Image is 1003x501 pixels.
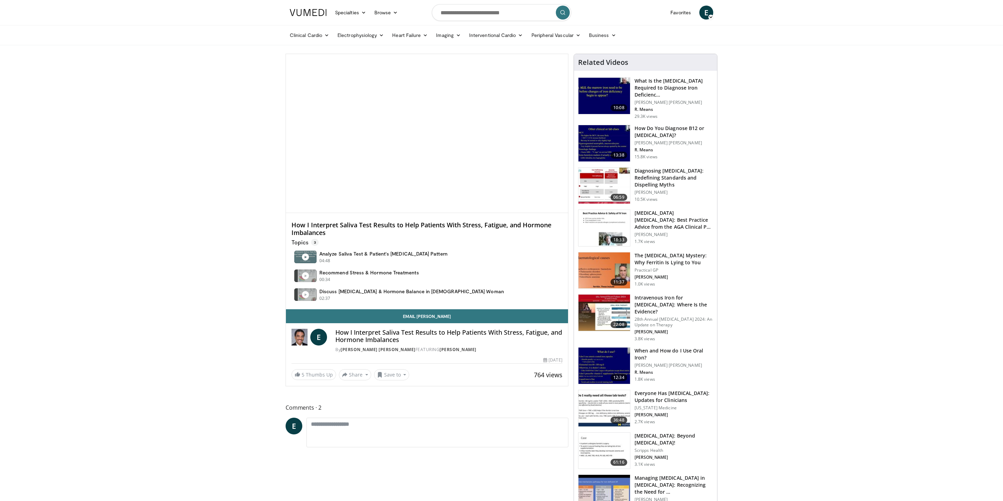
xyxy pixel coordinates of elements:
[578,125,713,162] a: 13:38 How Do You Diagnose B12 or [MEDICAL_DATA]? [PERSON_NAME] [PERSON_NAME] R. Means 15.8K views
[611,279,627,286] span: 11:37
[635,274,713,280] p: [PERSON_NAME]
[666,6,695,20] a: Favorites
[302,371,304,378] span: 5
[611,194,627,201] span: 06:59
[635,336,655,342] p: 3.8K views
[286,309,568,323] a: Email [PERSON_NAME]
[319,276,331,283] p: 00:34
[635,419,655,425] p: 2.7K views
[635,329,713,335] p: [PERSON_NAME]
[291,221,562,236] h4: How I Interpret Saliva Test Results to Help Patients With Stress, Fatigue, and Hormone Imbalances
[333,28,388,42] a: Electrophysiology
[578,168,630,204] img: f7929ac2-4813-417a-bcb3-dbabb01c513c.150x105_q85_crop-smart_upscale.jpg
[635,377,655,382] p: 1.8K views
[335,329,562,344] h4: How I Interpret Saliva Test Results to Help Patients With Stress, Fatigue, and Hormone Imbalances
[291,239,319,246] p: Topics
[286,54,568,213] video-js: Video Player
[578,167,713,204] a: 06:59 Diagnosing [MEDICAL_DATA]: Redefining Standards and Dispelling Myths [PERSON_NAME] 10.5K views
[286,418,302,434] a: E
[635,390,713,404] h3: Everyone Has [MEDICAL_DATA]: Updates for Clinicians
[319,288,504,295] h4: Discuss [MEDICAL_DATA] & Hormone Balance in [DEMOGRAPHIC_DATA] Woman
[635,167,713,188] h3: Diagnosing [MEDICAL_DATA]: Redefining Standards and Dispelling Myths
[578,252,713,289] a: 11:37 The [MEDICAL_DATA] Mystery: Why Ferritin Is Lying to You Practical GP [PERSON_NAME] 1.0K views
[578,58,628,67] h4: Related Videos
[374,369,410,380] button: Save to
[635,125,713,139] h3: How Do You Diagnose B12 or [MEDICAL_DATA]?
[310,329,327,346] a: E
[440,347,476,352] a: [PERSON_NAME]
[527,28,585,42] a: Peripheral Vascular
[578,294,713,342] a: 22:08 Intravenous Iron for [MEDICAL_DATA]: Where Is the Evidence? 28th Annual [MEDICAL_DATA] 2024...
[635,239,655,244] p: 1.7K views
[291,329,308,346] img: Dr. Eldred B. Taylor
[611,459,627,466] span: 61:16
[611,104,627,111] span: 10:08
[286,403,568,412] span: Comments 2
[635,347,713,361] h3: When and How do I Use Oral Iron?
[635,294,713,315] h3: Intravenous Iron for [MEDICAL_DATA]: Where Is the Evidence?
[578,432,713,469] a: 61:16 [MEDICAL_DATA]: Beyond [MEDICAL_DATA]! Scripps Health [PERSON_NAME] 3.1K views
[611,152,627,159] span: 13:38
[339,369,371,380] button: Share
[291,369,336,380] a: 5 Thumbs Up
[635,77,713,98] h3: What Is the [MEDICAL_DATA] Required to Diagnose Iron Deficienc…
[578,348,630,384] img: 4e9eeae5-b6a7-41be-a190-5c4e432274eb.150x105_q85_crop-smart_upscale.jpg
[635,154,658,160] p: 15.8K views
[335,347,562,353] div: By FEATURING
[578,433,630,469] img: cf622e42-e93f-4a64-829b-c6eebd85b569.150x105_q85_crop-smart_upscale.jpg
[578,347,713,384] a: 12:34 When and How do I Use Oral Iron? [PERSON_NAME] [PERSON_NAME] R. Means 1.8K views
[534,371,562,379] span: 764 views
[635,267,713,273] p: Practical GP
[341,347,415,352] a: [PERSON_NAME] [PERSON_NAME]
[635,281,655,287] p: 1.0K views
[635,147,713,153] p: R. Means
[635,232,713,237] p: [PERSON_NAME]
[432,4,571,21] input: Search topics, interventions
[611,374,627,381] span: 12:34
[611,417,627,424] span: 36:48
[319,258,331,264] p: 04:48
[635,140,713,146] p: [PERSON_NAME] [PERSON_NAME]
[635,100,713,105] p: [PERSON_NAME] [PERSON_NAME]
[635,114,658,119] p: 29.3K views
[465,28,527,42] a: Interventional Cardio
[370,6,402,20] a: Browse
[699,6,713,20] a: E
[578,210,713,246] a: 18:33 [MEDICAL_DATA] [MEDICAL_DATA]: Best Practice Advice from the AGA Clinical P… [PERSON_NAME] ...
[578,125,630,161] img: 172d2151-0bab-4046-8dbc-7c25e5ef1d9f.150x105_q85_crop-smart_upscale.jpg
[635,405,713,411] p: [US_STATE] Medicine
[578,252,630,289] img: b9c7e32f-a5ed-413e-9f38-5ddd217fc877.150x105_q85_crop-smart_upscale.jpg
[578,390,630,426] img: 78908a92-e9c9-4a0a-9244-924779e57eef.150x105_q85_crop-smart_upscale.jpg
[319,251,448,257] h4: Analyze Saliva Test & Patient's [MEDICAL_DATA] Pattern
[578,77,713,119] a: 10:08 What Is the [MEDICAL_DATA] Required to Diagnose Iron Deficienc… [PERSON_NAME] [PERSON_NAME]...
[578,390,713,427] a: 36:48 Everyone Has [MEDICAL_DATA]: Updates for Clinicians [US_STATE] Medicine [PERSON_NAME] 2.7K ...
[611,321,627,328] span: 22:08
[635,448,713,453] p: Scripps Health
[578,210,630,246] img: d1653e00-2c8d-43f1-b9d7-3bc1bf0d4299.150x105_q85_crop-smart_upscale.jpg
[611,236,627,243] span: 18:33
[635,462,655,467] p: 3.1K views
[578,295,630,331] img: 00da5ba3-c2e6-4fe0-bef8-ee918553ee6c.150x105_q85_crop-smart_upscale.jpg
[635,317,713,328] p: 28th Annual [MEDICAL_DATA] 2024: An Update on Therapy
[635,475,713,495] h3: Managing [MEDICAL_DATA] in [MEDICAL_DATA]: Recognizing the Need for …
[635,455,713,460] p: [PERSON_NAME]
[635,432,713,446] h3: [MEDICAL_DATA]: Beyond [MEDICAL_DATA]!
[635,210,713,230] h3: [MEDICAL_DATA] [MEDICAL_DATA]: Best Practice Advice from the AGA Clinical P…
[432,28,465,42] a: Imaging
[319,295,331,302] p: 02:37
[578,78,630,114] img: 15adaf35-b496-4260-9f93-ea8e29d3ece7.150x105_q85_crop-smart_upscale.jpg
[635,107,713,112] p: R. Means
[585,28,620,42] a: Business
[331,6,370,20] a: Specialties
[286,28,333,42] a: Clinical Cardio
[635,190,713,195] p: [PERSON_NAME]
[635,252,713,266] h3: The [MEDICAL_DATA] Mystery: Why Ferritin Is Lying to You
[319,270,419,276] h4: Recommend Stress & Hormone Treatments
[290,9,327,16] img: VuMedi Logo
[388,28,432,42] a: Heart Failure
[635,412,713,418] p: [PERSON_NAME]
[635,197,658,202] p: 10.5K views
